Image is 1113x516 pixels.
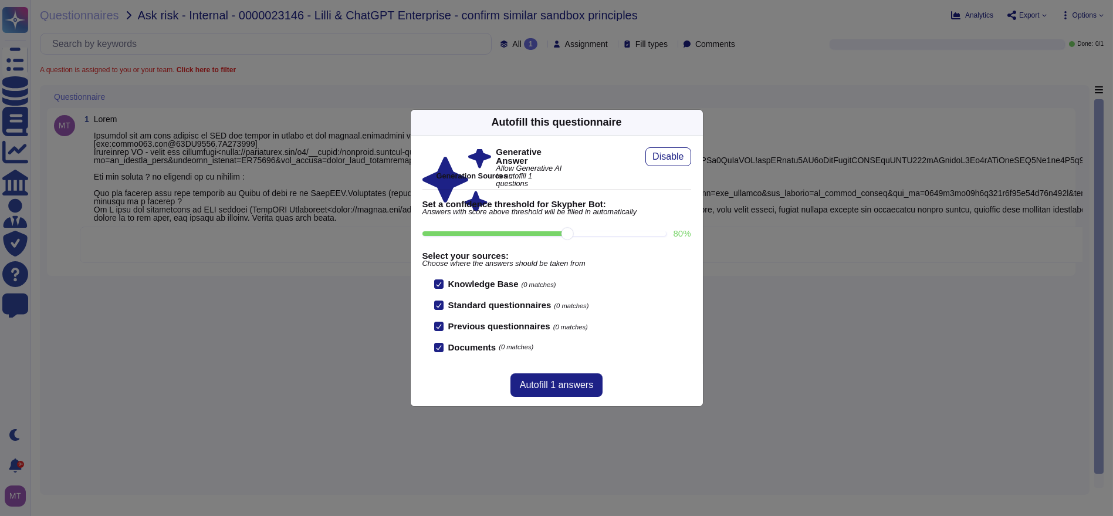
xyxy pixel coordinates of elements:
button: Autofill 1 answers [510,373,603,397]
b: Select your sources: [422,251,691,260]
div: Autofill this questionnaire [491,114,621,130]
b: Previous questionnaires [448,321,550,331]
span: Choose where the answers should be taken from [422,260,691,268]
b: Set a confidence threshold for Skypher Bot: [422,200,691,208]
button: Disable [645,147,691,166]
b: Documents [448,343,496,352]
span: (0 matches) [553,323,588,330]
b: Generation Sources : [437,171,512,180]
span: (0 matches) [522,281,556,288]
span: Disable [652,152,684,161]
span: (0 matches) [499,344,533,350]
b: Standard questionnaires [448,300,552,310]
span: (0 matches) [554,302,588,309]
b: Generative Answer [496,147,565,165]
span: Allow Generative AI to autofill 1 questions [496,165,565,187]
span: Autofill 1 answers [520,380,593,390]
span: Answers with score above threshold will be filled in automatically [422,208,691,216]
b: Knowledge Base [448,279,519,289]
label: 80 % [673,229,691,238]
